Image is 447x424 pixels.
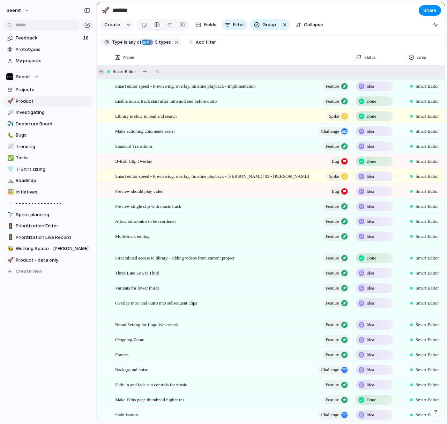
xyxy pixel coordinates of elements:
[122,38,142,46] button: isany of
[416,113,439,120] span: Smart Editor
[115,232,150,240] span: Multi-track editing
[321,126,339,136] span: Challenge
[323,335,349,344] button: Feature
[104,21,120,28] span: Create
[416,158,439,165] span: Smart Editor
[416,381,439,388] span: Smart Editor
[115,284,159,292] span: Variants for lower thirds
[185,37,220,47] button: Add filter
[3,175,93,186] div: ⛰️Roadmap
[326,81,339,91] span: Feature
[3,221,93,231] a: 🚦Prioritization Editor
[366,188,374,195] span: Idea
[100,5,111,16] button: 🚀
[6,109,13,116] button: 🔎
[326,232,339,241] span: Feature
[115,82,255,90] span: Smart editor speed - Previewing, overlay, timeline playback - Implimentation
[102,6,109,15] div: 🚀
[7,120,12,128] div: ✈️
[7,211,12,219] div: 🔭
[16,98,90,105] span: Product
[196,39,216,45] span: Add filter
[366,113,376,120] span: Done
[115,172,309,180] span: Smart editor speed - Previewing, overlay, timeline playback - [PERSON_NAME] 03 - [PERSON_NAME]
[7,199,12,207] div: ▫️
[3,119,93,129] div: ✈️Departure Board
[331,187,339,196] span: Bug
[329,187,349,196] button: Bug
[16,189,90,196] span: Initiatives
[112,39,122,45] span: Type
[3,107,93,118] div: 🔎Investigating
[366,270,374,277] span: Idea
[326,172,349,181] button: Spike
[3,96,93,107] a: 🚀Product
[3,130,93,140] a: 🐛Bugs
[3,198,93,209] a: ▫️- - - - - - - - - - - - - - -
[115,157,152,165] span: B-Roll Clip Overlay
[329,171,339,181] span: Spike
[16,73,30,80] span: Seenit
[416,285,439,292] span: Smart Editor
[326,268,339,278] span: Feature
[3,266,93,277] button: Create view
[366,173,374,180] span: Idea
[326,380,339,390] span: Feature
[16,46,90,53] span: Prototypes
[142,38,172,46] button: 5 types
[304,21,323,28] span: Collapse
[416,396,439,403] span: Smart Editor
[423,7,437,14] span: Share
[293,19,326,30] button: Collapse
[416,128,439,135] span: Smart Editor
[419,5,441,16] button: Share
[3,255,93,265] div: 🚀Product - data only
[321,410,339,420] span: Challenge
[326,217,339,226] span: Feature
[7,177,12,185] div: ⛰️
[83,35,90,42] span: 18
[3,5,33,16] button: Seenit
[222,19,247,30] button: Filter
[16,211,90,218] span: Sprint planning
[326,283,339,293] span: Feature
[366,203,374,210] span: Idea
[115,395,184,403] span: Make Edits page thumbnail higher res
[416,233,439,240] span: Smart Editor
[326,320,339,330] span: Feature
[115,112,177,120] span: Library is slow to load and search
[3,210,93,220] a: 🔭Sprint planning
[416,366,439,373] span: Smart Editor
[366,143,374,150] span: Idea
[3,141,93,152] a: 📈Trending
[16,257,90,264] span: Product - data only
[323,254,349,263] button: Feature
[364,54,375,61] span: Status
[16,200,90,207] span: - - - - - - - - - - - - - - -
[416,143,439,150] span: Smart Editor
[6,177,13,184] button: ⛰️
[323,269,349,278] button: Feature
[318,410,349,419] button: Challenge
[16,109,90,116] span: Investigating
[416,98,439,105] span: Smart Editor
[366,381,374,388] span: Idea
[3,153,93,163] div: ✅Tasks
[366,233,374,240] span: Idea
[7,222,12,230] div: 🚦
[124,39,127,45] span: is
[416,336,439,343] span: Smart Editor
[326,335,339,345] span: Feature
[123,54,134,61] span: Name
[416,173,439,180] span: Smart Editor
[115,127,175,135] span: Make actioning comments easier
[16,166,90,173] span: T-Shirt sizing
[6,222,13,229] button: 🚦
[6,234,13,241] button: 🚦
[6,166,13,173] button: 👕
[366,411,374,418] span: Idea
[366,255,376,262] span: Done
[326,202,339,211] span: Feature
